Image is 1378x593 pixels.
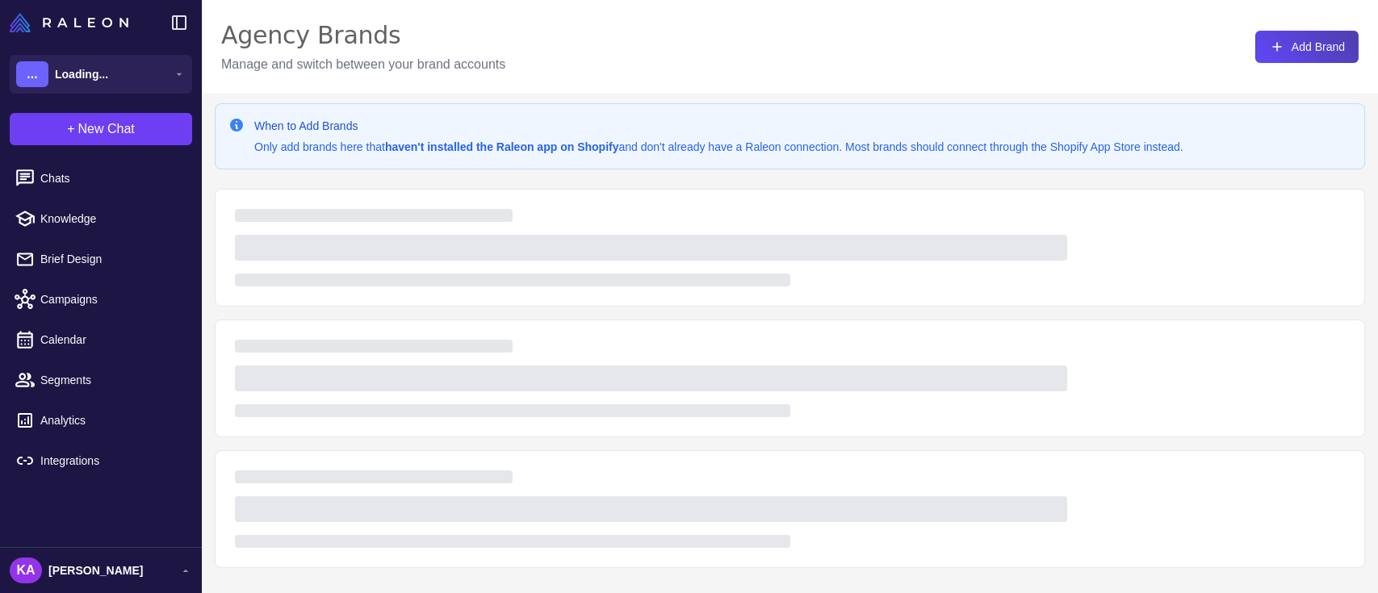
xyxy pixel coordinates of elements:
span: Analytics [40,411,182,429]
button: +New Chat [10,113,192,145]
span: Loading... [55,65,108,83]
a: Analytics [6,403,195,437]
a: Chats [6,161,195,195]
div: Agency Brands [221,19,505,52]
span: Campaigns [40,290,182,308]
div: ... [16,61,48,87]
span: Brief Design [40,250,182,268]
p: Only add brands here that and don't already have a Raleon connection. Most brands should connect ... [254,138,1183,156]
span: New Chat [78,119,135,139]
span: [PERSON_NAME] [48,562,143,579]
button: ...Loading... [10,55,192,94]
span: Segments [40,371,182,389]
button: Add Brand [1255,31,1359,63]
span: + [67,119,74,139]
span: Knowledge [40,210,182,228]
div: KA [10,558,42,583]
span: Chats [40,169,182,187]
span: Integrations [40,452,182,470]
p: Manage and switch between your brand accounts [221,55,505,74]
a: Raleon Logo [10,13,135,32]
a: Calendar [6,323,195,357]
a: Brief Design [6,242,195,276]
span: Calendar [40,331,182,349]
a: Integrations [6,444,195,478]
h3: When to Add Brands [254,117,1183,135]
a: Campaigns [6,282,195,316]
a: Knowledge [6,202,195,236]
img: Raleon Logo [10,13,128,32]
strong: haven't installed the Raleon app on Shopify [385,140,619,153]
a: Segments [6,363,195,397]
